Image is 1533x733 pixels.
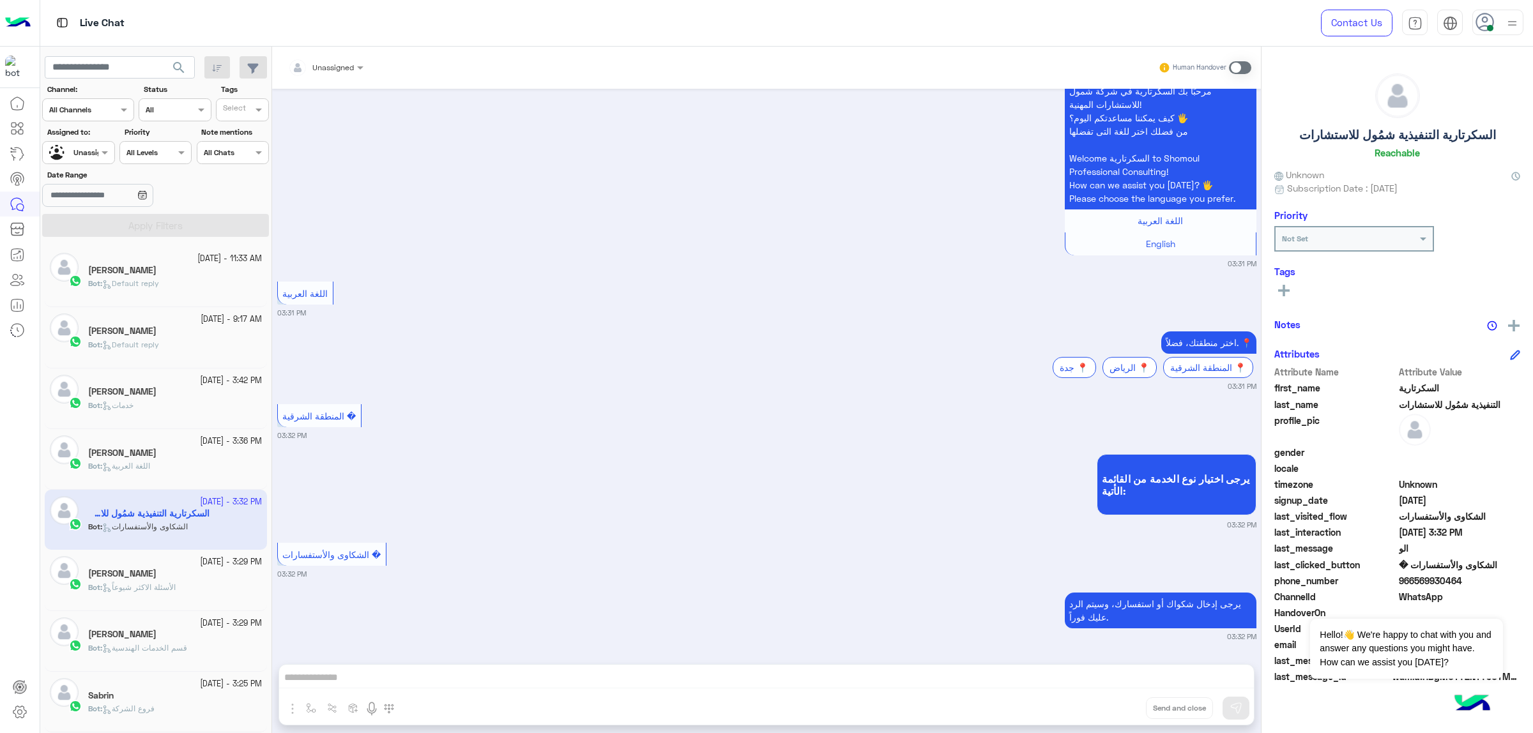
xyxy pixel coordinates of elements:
span: last_name [1274,398,1396,411]
span: last_message [1274,541,1396,555]
b: : [88,461,102,471]
span: خدمات [102,400,133,410]
label: Channel: [47,84,133,95]
span: 966569930464 [1399,574,1521,587]
img: hulul-logo.png [1450,682,1495,727]
span: null [1399,462,1521,475]
span: الشكاوى والأستفسارات � [1399,558,1521,571]
div: المنطقة الشرقية 📍 [1163,357,1253,378]
img: defaultAdmin.png [1399,414,1431,446]
span: locale [1274,462,1396,475]
span: first_name [1274,381,1396,395]
small: [DATE] - 3:25 PM [200,678,262,690]
span: الشكاوى والأستفسارات [1399,510,1521,523]
img: WhatsApp [69,397,82,409]
span: Default reply [102,340,159,349]
span: السكرتارية [1399,381,1521,395]
span: فروع الشركة [102,704,155,713]
img: add [1508,320,1520,331]
span: قسم الخدمات الهندسية [102,643,187,653]
h5: Sabrin [88,690,114,701]
img: defaultAdmin.png [1376,74,1419,117]
img: WhatsApp [69,457,82,470]
span: profile_pic [1274,414,1396,443]
h5: Ola Elshafeey [88,448,156,458]
img: notes [1487,321,1497,331]
img: defaultAdmin.png [50,253,79,282]
span: null [1399,446,1521,459]
h5: Ebrahim Shosha [88,568,156,579]
a: Contact Us [1321,10,1392,36]
img: WhatsApp [69,578,82,591]
label: Date Range [47,169,190,181]
b: : [88,704,102,713]
span: last_clicked_button [1274,558,1396,571]
img: WhatsApp [69,275,82,287]
span: timezone [1274,478,1396,491]
small: [DATE] - 9:17 AM [201,314,262,326]
span: الشكاوى والأستفسارات � [282,549,381,560]
span: Default reply [102,278,159,288]
small: [DATE] - 11:33 AM [197,253,262,265]
span: email [1274,638,1396,651]
span: ChannelId [1274,590,1396,603]
b: Not Set [1282,234,1308,243]
span: Hello!👋 We're happy to chat with you and answer any questions you might have. How can we assist y... [1310,619,1502,679]
h6: Attributes [1274,348,1320,359]
h6: Notes [1274,319,1300,330]
span: يرجى اختيار نوع الخدمة من القائمة الأتية: [1102,472,1251,497]
small: 03:31 PM [1228,259,1256,269]
span: Bot [88,643,100,653]
img: defaultAdmin.png [50,314,79,342]
small: 03:31 PM [1228,381,1256,391]
span: اللغة العربية [1138,215,1183,226]
button: Apply Filters [42,214,269,237]
small: [DATE] - 3:36 PM [200,435,262,448]
span: اللغة العربية [102,461,150,471]
b: : [88,340,102,349]
span: phone_number [1274,574,1396,587]
label: Note mentions [201,126,267,138]
small: 03:31 PM [277,308,306,318]
small: [DATE] - 3:29 PM [200,617,262,630]
div: الرياض 📍 [1102,357,1157,378]
img: Logo [5,10,31,36]
small: [DATE] - 3:42 PM [200,375,262,387]
img: WhatsApp [69,335,82,348]
h5: Omar Elhossieny [88,386,156,397]
span: Attribute Value [1399,365,1521,379]
div: جدة 📍 [1053,357,1096,378]
span: Unknown [1399,478,1521,491]
span: التنفيذية شمُول للاستشارات [1399,398,1521,411]
span: English [1146,238,1175,249]
span: 2025-09-29T12:10:25.017Z [1399,494,1521,507]
label: Status [144,84,210,95]
button: Send and close [1146,697,1213,719]
span: Bot [88,400,100,410]
span: search [171,60,187,75]
img: WhatsApp [69,639,82,652]
h5: Heba Elmahdy [88,265,156,276]
span: Bot [88,582,100,592]
span: gender [1274,446,1396,459]
h6: Priority [1274,209,1308,221]
span: Bot [88,340,100,349]
small: Human Handover [1173,63,1226,73]
img: defaultAdmin.png [50,617,79,646]
span: Unknown [1274,168,1324,181]
span: last_visited_flow [1274,510,1396,523]
small: 03:32 PM [1227,631,1256,642]
span: UserId [1274,622,1396,635]
img: profile [1504,15,1520,31]
span: المنطقة الشرقية � [282,411,356,421]
small: 03:32 PM [1227,520,1256,530]
h5: Ibrahim shosha [88,326,156,336]
span: Bot [88,704,100,713]
img: tab [54,15,70,31]
b: : [88,278,102,288]
p: Live Chat [80,15,125,32]
span: 2025-09-29T12:32:35.96Z [1399,525,1521,539]
span: الو [1399,541,1521,555]
h5: Ibrahim Shosha [88,629,156,640]
span: last_message_sentiment [1274,654,1396,667]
